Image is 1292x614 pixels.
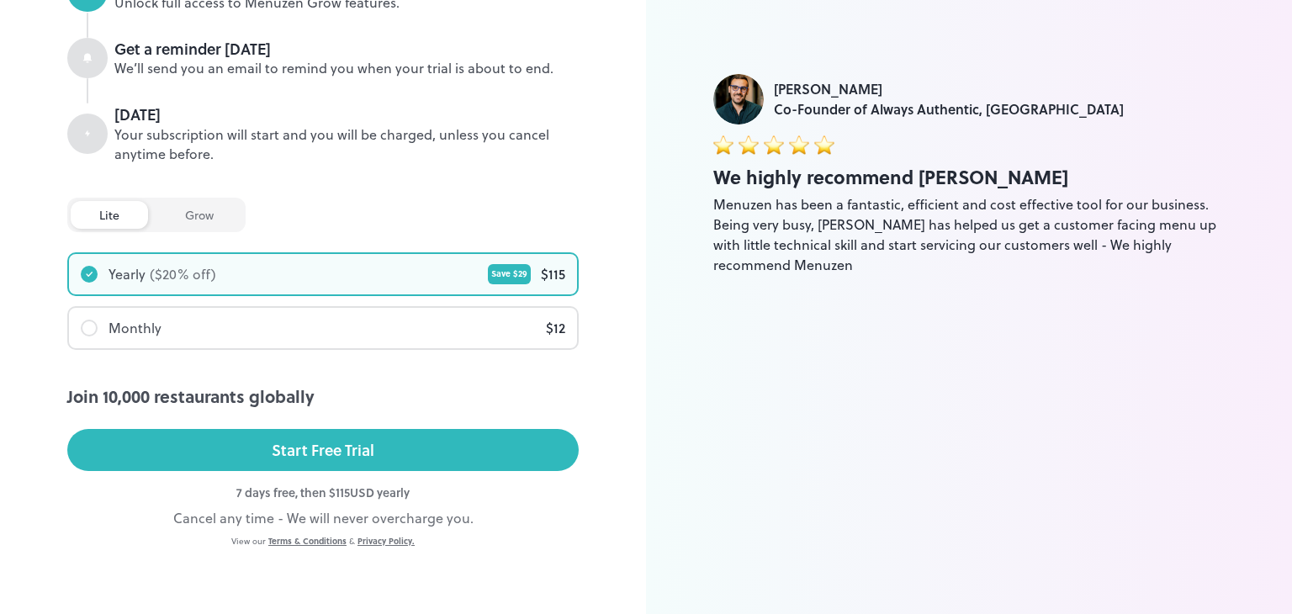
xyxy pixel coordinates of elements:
a: Privacy Policy. [357,535,415,547]
div: Start Free Trial [272,437,374,463]
div: We’ll send you an email to remind you when your trial is about to end. [114,59,579,78]
div: Your subscription will start and you will be charged, unless you cancel anytime before. [114,125,579,164]
div: Cancel any time - We will never overcharge you. [67,508,579,528]
img: star [764,135,784,155]
div: We highly recommend [PERSON_NAME] [713,163,1225,191]
div: lite [71,201,148,229]
img: star [713,135,733,155]
div: 7 days free, then $ 115 USD yearly [67,484,579,501]
img: star [814,135,834,155]
img: star [789,135,809,155]
div: ($ 20 % off) [150,264,216,284]
div: Co-Founder of Always Authentic, [GEOGRAPHIC_DATA] [774,99,1124,119]
div: Monthly [109,318,161,338]
div: [PERSON_NAME] [774,79,1124,99]
div: grow [156,201,242,229]
a: Terms & Conditions [268,535,347,547]
img: Jade Hajj [713,74,764,124]
button: Start Free Trial [67,429,579,471]
div: Save $ 29 [488,264,531,284]
div: Get a reminder [DATE] [114,38,579,60]
img: star [739,135,759,155]
div: View our & [67,535,579,548]
div: Join 10,000 restaurants globally [67,384,579,409]
div: $ 115 [541,264,565,284]
div: $ 12 [546,318,565,338]
div: Yearly [109,264,146,284]
div: [DATE] [114,103,579,125]
div: Menuzen has been a fantastic, efficient and cost effective tool for our business. Being very busy... [713,194,1225,275]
